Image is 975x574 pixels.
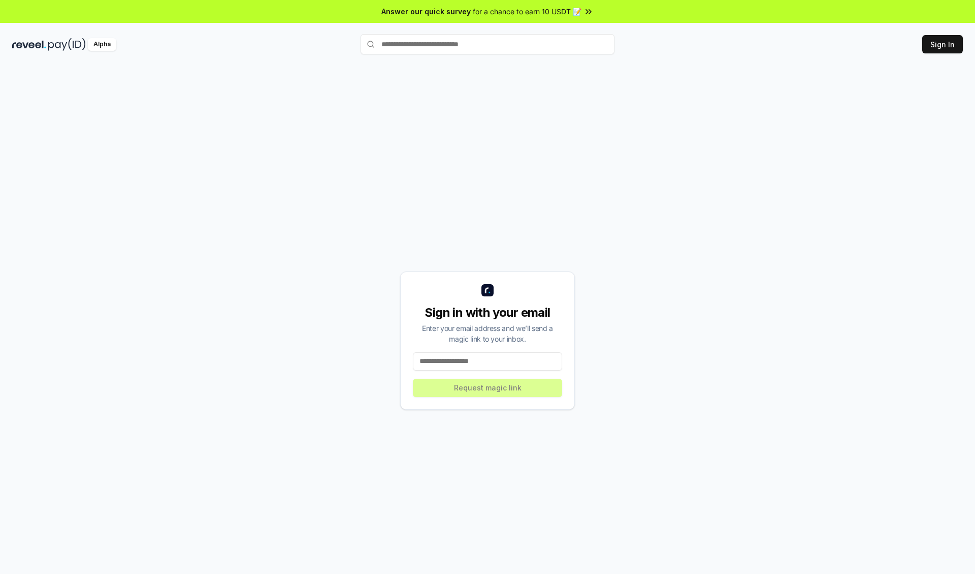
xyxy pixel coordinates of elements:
span: Answer our quick survey [381,6,471,17]
img: pay_id [48,38,86,51]
div: Alpha [88,38,116,51]
div: Sign in with your email [413,305,562,321]
img: logo_small [481,284,494,296]
img: reveel_dark [12,38,46,51]
span: for a chance to earn 10 USDT 📝 [473,6,581,17]
div: Enter your email address and we’ll send a magic link to your inbox. [413,323,562,344]
button: Sign In [922,35,963,53]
